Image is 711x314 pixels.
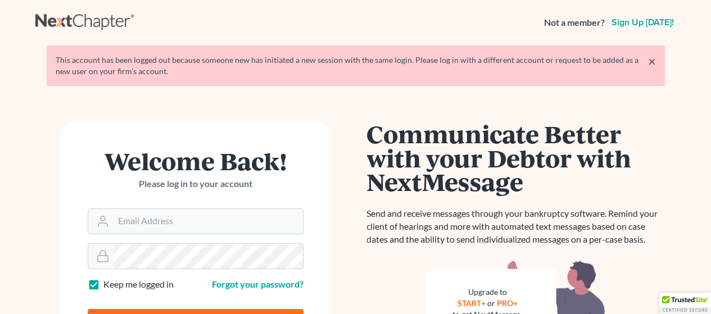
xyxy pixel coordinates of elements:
h1: Communicate Better with your Debtor with NextMessage [367,122,665,194]
label: Keep me logged in [103,278,174,291]
div: This account has been logged out because someone new has initiated a new session with the same lo... [56,54,656,77]
p: Send and receive messages through your bankruptcy software. Remind your client of hearings and mo... [367,207,665,246]
a: PRO+ [497,298,518,308]
a: Sign up [DATE]! [609,18,676,27]
strong: Not a member? [544,16,605,29]
span: or [487,298,495,308]
a: Forgot your password? [212,279,304,289]
a: × [648,54,656,68]
input: Email Address [114,209,303,234]
h1: Welcome Back! [88,149,304,173]
div: TrustedSite Certified [659,293,711,314]
p: Please log in to your account [88,178,304,190]
a: START+ [458,298,486,308]
div: Upgrade to [453,286,523,298]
